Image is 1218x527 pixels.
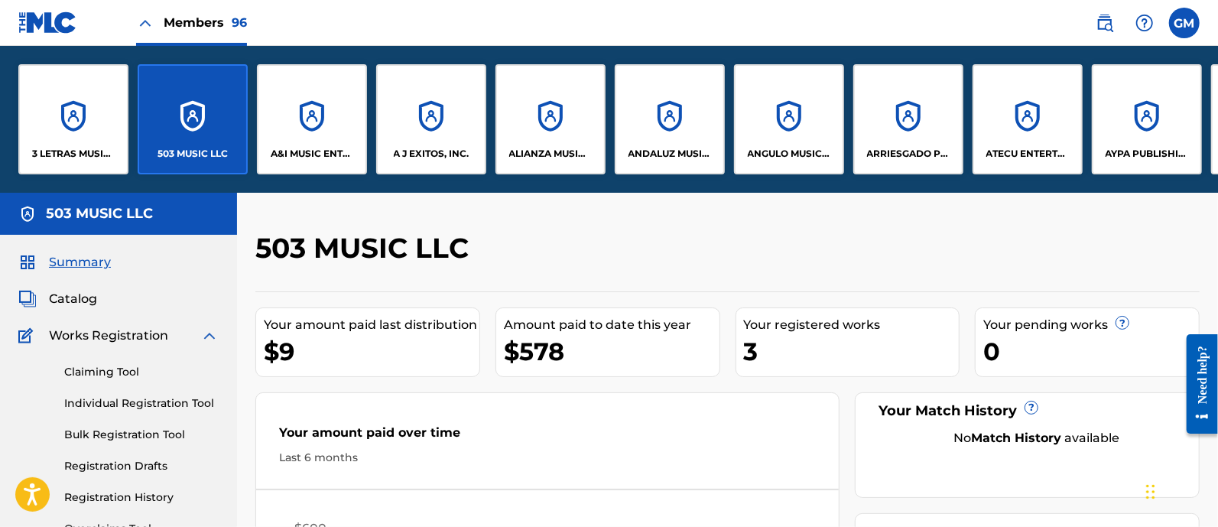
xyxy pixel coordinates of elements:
[200,327,219,345] img: expand
[46,205,153,223] h5: 503 MUSIC LLC
[1169,8,1200,38] div: User Menu
[138,64,248,174] a: Accounts503 MUSIC LLC
[18,205,37,223] img: Accounts
[394,147,469,161] p: A J EXITOS, INC.
[1025,402,1038,414] span: ?
[875,401,1180,421] div: Your Match History
[1142,454,1218,527] iframe: Chat Widget
[748,147,831,161] p: ANGULO MUSICA, LLC
[255,231,476,265] h2: 503 MUSIC LLC
[18,253,111,272] a: SummarySummary
[509,147,593,161] p: ALIANZA MUSIC PUBLISHING, INC
[744,316,960,334] div: Your registered works
[983,334,1199,369] div: 0
[136,14,154,32] img: Close
[257,64,367,174] a: AccountsA&I MUSIC ENTERTAINMENT, INC
[18,290,97,308] a: CatalogCatalog
[1116,317,1129,329] span: ?
[1129,8,1160,38] div: Help
[64,427,219,443] a: Bulk Registration Tool
[18,11,77,34] img: MLC Logo
[1106,147,1189,161] p: AYPA PUBLISHING LLC
[376,64,486,174] a: AccountsA J EXITOS, INC.
[973,64,1083,174] a: AccountsATECU ENTERTAINMENT, LLC
[972,431,1062,445] strong: Match History
[264,316,479,334] div: Your amount paid last distribution
[64,364,219,380] a: Claiming Tool
[504,334,719,369] div: $578
[64,395,219,412] a: Individual Registration Tool
[64,490,219,506] a: Registration History
[279,450,816,466] div: Last 6 months
[628,147,712,161] p: ANDALUZ MUSIC PUBLISHING LLC
[49,290,97,308] span: Catalog
[986,147,1070,161] p: ATECU ENTERTAINMENT, LLC
[264,334,479,369] div: $9
[271,147,354,161] p: A&I MUSIC ENTERTAINMENT, INC
[1175,323,1218,446] iframe: Resource Center
[894,429,1180,447] div: No available
[18,290,37,308] img: Catalog
[232,15,247,30] span: 96
[1096,14,1114,32] img: search
[49,327,168,345] span: Works Registration
[158,147,228,161] p: 503 MUSIC LLC
[1092,64,1202,174] a: AccountsAYPA PUBLISHING LLC
[49,253,111,272] span: Summary
[164,14,247,31] span: Members
[495,64,606,174] a: AccountsALIANZA MUSIC PUBLISHING, INC
[983,316,1199,334] div: Your pending works
[734,64,844,174] a: AccountsANGULO MUSICA, LLC
[615,64,725,174] a: AccountsANDALUZ MUSIC PUBLISHING LLC
[853,64,963,174] a: AccountsARRIESGADO PUBLISHING INC
[744,334,960,369] div: 3
[1090,8,1120,38] a: Public Search
[279,424,816,450] div: Your amount paid over time
[64,458,219,474] a: Registration Drafts
[18,327,38,345] img: Works Registration
[1135,14,1154,32] img: help
[18,253,37,272] img: Summary
[18,64,128,174] a: Accounts3 LETRAS MUSIC LLC
[867,147,950,161] p: ARRIESGADO PUBLISHING INC
[1146,469,1155,515] div: Drag
[32,147,115,161] p: 3 LETRAS MUSIC LLC
[504,316,719,334] div: Amount paid to date this year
